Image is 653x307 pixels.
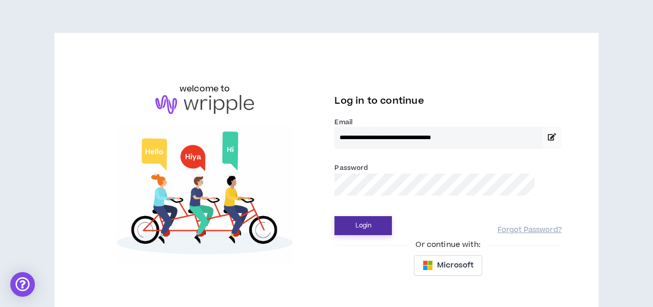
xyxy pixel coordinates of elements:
label: Password [334,163,368,172]
button: Login [334,216,392,235]
a: Forgot Password? [498,225,562,235]
button: Microsoft [414,255,482,276]
div: Open Intercom Messenger [10,272,35,297]
h6: welcome to [180,83,230,95]
img: Welcome to Wripple [91,124,318,265]
img: logo-brand.png [155,95,254,114]
span: Log in to continue [334,94,424,107]
label: Email [334,118,561,127]
span: Microsoft [437,260,473,271]
span: Or continue with: [408,239,487,251]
